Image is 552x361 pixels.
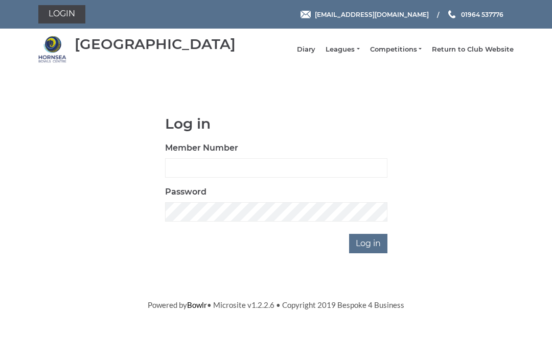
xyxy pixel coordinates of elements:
div: [GEOGRAPHIC_DATA] [75,36,236,52]
span: Powered by • Microsite v1.2.2.6 • Copyright 2019 Bespoke 4 Business [148,300,404,309]
a: Bowlr [187,300,207,309]
label: Password [165,186,206,198]
input: Log in [349,234,387,253]
h1: Log in [165,116,387,132]
span: [EMAIL_ADDRESS][DOMAIN_NAME] [315,10,429,18]
a: Return to Club Website [432,45,514,54]
img: Email [301,11,311,18]
span: 01964 537776 [461,10,503,18]
a: Phone us 01964 537776 [447,10,503,19]
a: Competitions [370,45,422,54]
a: Email [EMAIL_ADDRESS][DOMAIN_NAME] [301,10,429,19]
label: Member Number [165,142,238,154]
img: Phone us [448,10,455,18]
img: Hornsea Bowls Centre [38,35,66,63]
a: Diary [297,45,315,54]
a: Leagues [326,45,359,54]
a: Login [38,5,85,23]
